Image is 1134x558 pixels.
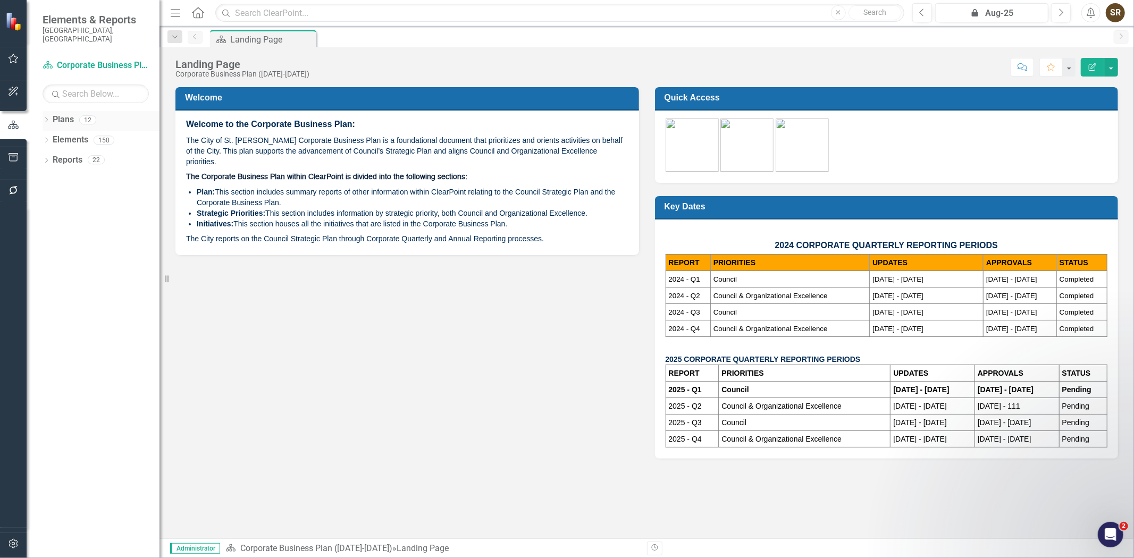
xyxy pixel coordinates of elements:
[872,275,923,283] span: [DATE] - [DATE]
[986,292,1037,300] span: [DATE] - [DATE]
[1059,365,1107,382] th: STATUS
[1060,325,1094,333] span: Completed
[713,275,737,283] span: Council
[986,325,1037,333] span: [DATE] - [DATE]
[872,325,923,333] span: [DATE] - [DATE]
[893,385,949,394] strong: [DATE] - [DATE]
[669,308,700,316] span: 2024 - Q3
[935,3,1048,22] button: Aug-25
[891,365,975,382] th: UPDATES
[669,385,702,394] strong: 2025 - Q1
[669,292,700,300] span: 2024 - Q2
[666,431,719,447] td: 2025 - Q4
[710,255,869,271] th: PRIORITIES
[978,385,1034,394] strong: [DATE] - [DATE]
[921,455,1134,529] iframe: Intercom notifications message
[719,398,891,415] td: Council & Organizational Excellence
[1059,398,1107,415] td: Pending
[863,8,886,16] span: Search
[669,325,700,333] span: 2024 - Q4
[53,154,82,166] a: Reports
[53,114,74,126] a: Plans
[849,5,902,20] button: Search
[669,275,700,283] span: 2024 - Q1
[230,33,314,46] div: Landing Page
[713,325,828,333] span: Council & Organizational Excellence
[939,7,1045,20] div: Aug-25
[1060,292,1094,300] span: Completed
[43,60,149,72] a: Corporate Business Plan ([DATE]-[DATE])
[53,134,88,146] a: Elements
[215,4,904,22] input: Search ClearPoint...
[197,208,628,218] li: This section includes information by strategic priority, both Council and Organizational Excellence.
[1062,385,1091,394] strong: Pending
[872,292,923,300] span: [DATE] - [DATE]
[893,434,972,444] p: [DATE] - [DATE]
[240,543,392,553] a: Corporate Business Plan ([DATE]-[DATE])
[197,219,233,228] strong: Initiatives:
[1062,434,1104,444] p: Pending
[720,119,774,172] img: Assignments.png
[225,543,639,555] div: »
[43,84,149,103] input: Search Below...
[1098,522,1123,547] iframe: Intercom live chat
[721,385,749,394] strong: Council
[197,209,263,217] strong: Strategic Priorities
[975,398,1060,415] td: [DATE] - 111
[975,365,1060,382] th: APPROVALS
[665,201,1113,212] h3: Key Dates
[776,119,829,172] img: Training-green%20v2.png
[186,120,355,129] span: Welcome to the Corporate Business Plan:
[94,136,114,145] div: 150
[891,415,975,431] td: [DATE] - [DATE]
[665,92,1113,103] h3: Quick Access
[775,241,998,250] span: 2024 CORPORATE QUARTERLY REPORTING PERIODS
[186,173,467,181] span: The Corporate Business Plan within ClearPoint is divided into the following sections:
[719,365,891,382] th: PRIORITIES
[397,543,449,553] div: Landing Page
[1060,275,1094,283] span: Completed
[713,292,828,300] span: Council & Organizational Excellence
[666,398,719,415] td: 2025 - Q2
[1060,308,1094,316] span: Completed
[984,255,1057,271] th: APPROVALS
[666,255,710,271] th: REPORT
[79,115,96,124] div: 12
[170,543,220,554] span: Administrator
[1106,3,1125,22] button: SR
[43,13,149,26] span: Elements & Reports
[891,398,975,415] td: [DATE] - [DATE]
[43,26,149,44] small: [GEOGRAPHIC_DATA], [GEOGRAPHIC_DATA]
[175,70,309,78] div: Corporate Business Plan ([DATE]-[DATE])
[185,92,633,103] h3: Welcome
[263,209,266,217] strong: :
[986,308,1037,316] span: [DATE] - [DATE]
[1059,415,1107,431] td: Pending
[197,188,215,196] strong: Plan:
[719,415,891,431] td: Council
[986,275,1037,283] span: [DATE] - [DATE]
[870,255,984,271] th: UPDATES
[5,12,24,31] img: ClearPoint Strategy
[186,133,628,169] p: The City of St. [PERSON_NAME] Corporate Business Plan is a foundational document that prioritizes...
[1056,255,1107,271] th: STATUS
[872,308,923,316] span: [DATE] - [DATE]
[666,355,861,363] strong: 2025 CORPORATE QUARTERLY REPORTING PERIODS
[197,218,628,229] li: This section houses all the initiatives that are listed in the Corporate Business Plan.
[197,187,628,208] li: This section includes summary reports of other information within ClearPoint relating to the Coun...
[175,58,309,70] div: Landing Page
[1120,522,1128,530] span: 2
[719,431,891,447] td: Council & Organizational Excellence
[713,308,737,316] span: Council
[666,415,719,431] td: 2025 - Q3
[666,365,719,382] th: REPORT
[975,431,1060,447] td: [DATE] - [DATE]
[186,234,544,243] span: The City reports on the Council Strategic Plan through Corporate Quarterly and Annual Reporting p...
[666,119,719,172] img: CBP-green%20v2.png
[975,415,1060,431] td: [DATE] - [DATE]
[88,156,105,165] div: 22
